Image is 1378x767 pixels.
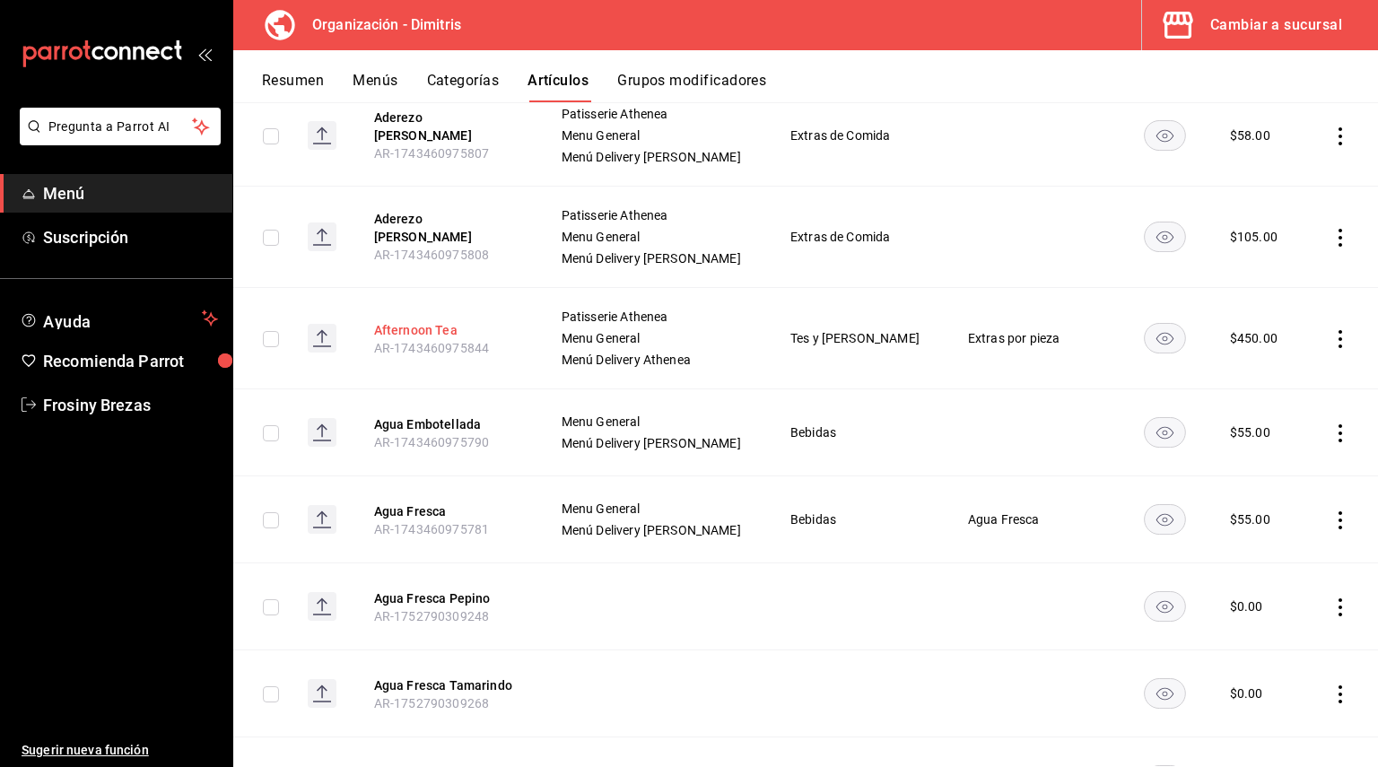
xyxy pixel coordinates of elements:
[562,524,746,536] span: Menú Delivery [PERSON_NAME]
[43,181,218,205] span: Menú
[1144,678,1186,709] button: availability-product
[968,332,1099,344] span: Extras por pieza
[562,129,746,142] span: Menu General
[562,437,746,449] span: Menú Delivery [PERSON_NAME]
[374,589,518,607] button: edit-product-location
[1331,229,1349,247] button: actions
[790,129,923,142] span: Extras de Comida
[1144,323,1186,353] button: availability-product
[43,349,218,373] span: Recomienda Parrot
[1210,13,1342,38] div: Cambiar a sucursal
[374,146,489,161] span: AR-1743460975807
[374,415,518,433] button: edit-product-location
[20,108,221,145] button: Pregunta a Parrot AI
[562,353,746,366] span: Menú Delivery Athenea
[562,231,746,243] span: Menu General
[617,72,766,102] button: Grupos modificadores
[262,72,324,102] button: Resumen
[43,393,218,417] span: Frosiny Brezas
[374,341,489,355] span: AR-1743460975844
[1331,511,1349,529] button: actions
[1230,597,1263,615] div: $ 0.00
[353,72,397,102] button: Menús
[562,332,746,344] span: Menu General
[562,209,746,222] span: Patisserie Athenea
[427,72,500,102] button: Categorías
[262,72,1378,102] div: navigation tabs
[1331,424,1349,442] button: actions
[374,109,518,144] button: edit-product-location
[22,741,218,760] span: Sugerir nueva función
[43,308,195,329] span: Ayuda
[374,435,489,449] span: AR-1743460975790
[528,72,589,102] button: Artículos
[374,522,489,536] span: AR-1743460975781
[562,151,746,163] span: Menú Delivery [PERSON_NAME]
[1230,423,1270,441] div: $ 55.00
[1230,510,1270,528] div: $ 55.00
[374,248,489,262] span: AR-1743460975808
[562,108,746,120] span: Patisserie Athenea
[562,310,746,323] span: Patisserie Athenea
[1230,126,1270,144] div: $ 58.00
[790,513,923,526] span: Bebidas
[43,225,218,249] span: Suscripción
[197,47,212,61] button: open_drawer_menu
[562,502,746,515] span: Menu General
[1331,598,1349,616] button: actions
[1230,228,1278,246] div: $ 105.00
[374,321,518,339] button: edit-product-location
[374,502,518,520] button: edit-product-location
[790,231,923,243] span: Extras de Comida
[1230,329,1278,347] div: $ 450.00
[374,210,518,246] button: edit-product-location
[298,14,461,36] h3: Organización - Dimitris
[562,252,746,265] span: Menú Delivery [PERSON_NAME]
[13,130,221,149] a: Pregunta a Parrot AI
[968,513,1099,526] span: Agua Fresca
[48,118,193,136] span: Pregunta a Parrot AI
[790,426,923,439] span: Bebidas
[1144,504,1186,535] button: availability-product
[1230,684,1263,702] div: $ 0.00
[1144,120,1186,151] button: availability-product
[1144,591,1186,622] button: availability-product
[1144,222,1186,252] button: availability-product
[1144,417,1186,448] button: availability-product
[562,415,746,428] span: Menu General
[374,696,489,710] span: AR-1752790309268
[790,332,923,344] span: Tes y [PERSON_NAME]
[374,676,518,694] button: edit-product-location
[374,609,489,623] span: AR-1752790309248
[1331,685,1349,703] button: actions
[1331,127,1349,145] button: actions
[1331,330,1349,348] button: actions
